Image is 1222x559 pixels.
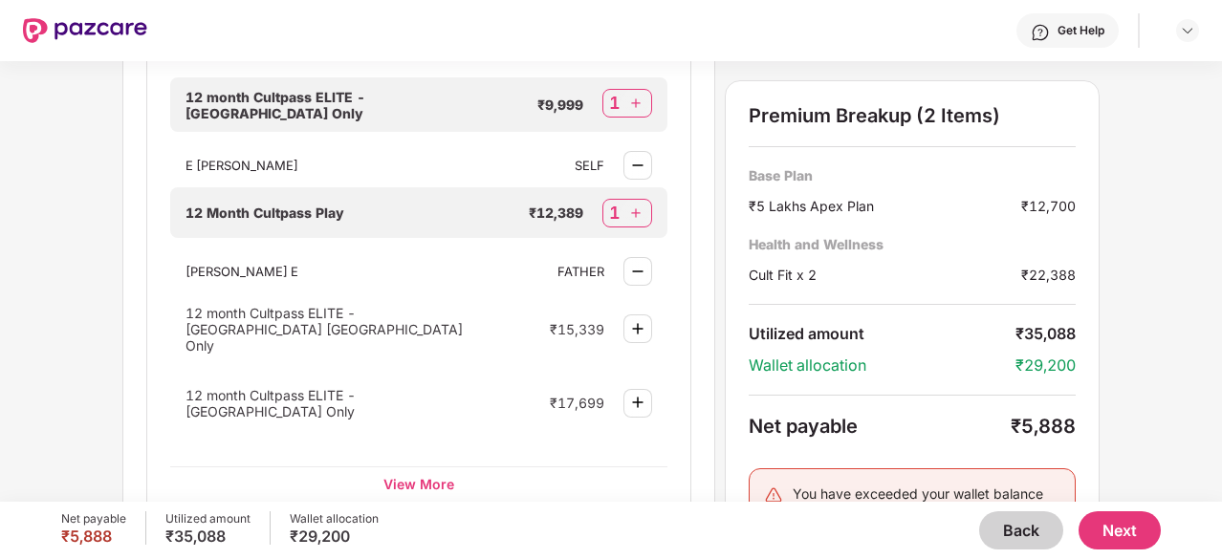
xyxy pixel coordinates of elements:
[609,202,621,225] div: 1
[185,387,356,419] span: 12 month Cultpass ELITE - [GEOGRAPHIC_DATA] Only
[557,264,604,279] div: FATHER
[749,235,1076,253] div: Health and Wellness
[61,527,126,546] div: ₹5,888
[185,305,463,354] span: 12 month Cultpass ELITE - [GEOGRAPHIC_DATA] [GEOGRAPHIC_DATA] Only
[749,355,1015,376] div: Wallet allocation
[626,154,649,177] img: svg+xml;base64,PHN2ZyBpZD0iTWludXMtMzJ4MzIiIHhtbG5zPSJodHRwOi8vd3d3LnczLm9yZy8yMDAwL3N2ZyIgd2lkdG...
[185,89,365,121] span: 12 month Cultpass ELITE - [GEOGRAPHIC_DATA] Only
[1079,511,1161,549] button: Next
[165,511,251,527] div: Utilized amount
[749,196,1021,216] div: ₹5 Lakhs Apex Plan
[1180,23,1195,38] img: svg+xml;base64,PHN2ZyBpZD0iRHJvcGRvd24tMzJ4MzIiIHhtbG5zPSJodHRwOi8vd3d3LnczLm9yZy8yMDAwL3N2ZyIgd2...
[61,511,126,527] div: Net payable
[626,94,645,113] img: svg+xml;base64,PHN2ZyBpZD0iUGx1cy0zMngzMiIgeG1sbnM9Imh0dHA6Ly93d3cudzMub3JnLzIwMDAvc3ZnIiB3aWR0aD...
[749,104,1076,127] div: Premium Breakup (2 Items)
[1015,355,1076,376] div: ₹29,200
[1015,324,1076,344] div: ₹35,088
[626,391,649,414] img: svg+xml;base64,PHN2ZyBpZD0iUGx1cy0zMngzMiIgeG1sbnM9Imh0dHA6Ly93d3cudzMub3JnLzIwMDAvc3ZnIiB3aWR0aD...
[170,466,667,501] div: View More
[165,527,251,546] div: ₹35,088
[626,317,649,340] img: svg+xml;base64,PHN2ZyBpZD0iUGx1cy0zMngzMiIgeG1sbnM9Imh0dHA6Ly93d3cudzMub3JnLzIwMDAvc3ZnIiB3aWR0aD...
[749,324,1015,344] div: Utilized amount
[1031,23,1050,42] img: svg+xml;base64,PHN2ZyBpZD0iSGVscC0zMngzMiIgeG1sbnM9Imh0dHA6Ly93d3cudzMub3JnLzIwMDAvc3ZnIiB3aWR0aD...
[185,158,556,173] div: E [PERSON_NAME]
[550,395,604,411] div: ₹17,699
[626,204,645,223] img: svg+xml;base64,PHN2ZyBpZD0iUGx1cy0zMngzMiIgeG1sbnM9Imh0dHA6Ly93d3cudzMub3JnLzIwMDAvc3ZnIiB3aWR0aD...
[185,264,538,279] div: [PERSON_NAME] E
[764,485,783,505] img: svg+xml;base64,PHN2ZyB4bWxucz0iaHR0cDovL3d3dy53My5vcmcvMjAwMC9zdmciIHdpZHRoPSIyNCIgaGVpZ2h0PSIyNC...
[1011,415,1076,438] div: ₹5,888
[1021,265,1076,285] div: ₹22,388
[793,484,1060,547] div: You have exceeded your wallet balance by . This amount will be deducted from your monthly pay check.
[290,511,379,527] div: Wallet allocation
[626,260,649,283] img: svg+xml;base64,PHN2ZyBpZD0iTWludXMtMzJ4MzIiIHhtbG5zPSJodHRwOi8vd3d3LnczLm9yZy8yMDAwL3N2ZyIgd2lkdG...
[529,204,583,221] div: ₹12,389
[749,265,1021,285] div: Cult Fit x 2
[1058,23,1104,38] div: Get Help
[23,18,147,43] img: New Pazcare Logo
[749,415,1011,438] div: Net payable
[609,92,621,115] div: 1
[185,204,344,221] span: 12 Month Cultpass Play
[979,511,1063,549] button: Back
[537,97,583,113] div: ₹9,999
[575,158,604,173] div: SELF
[749,166,1076,184] div: Base Plan
[290,527,379,546] div: ₹29,200
[1021,196,1076,216] div: ₹12,700
[550,321,604,337] div: ₹15,339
